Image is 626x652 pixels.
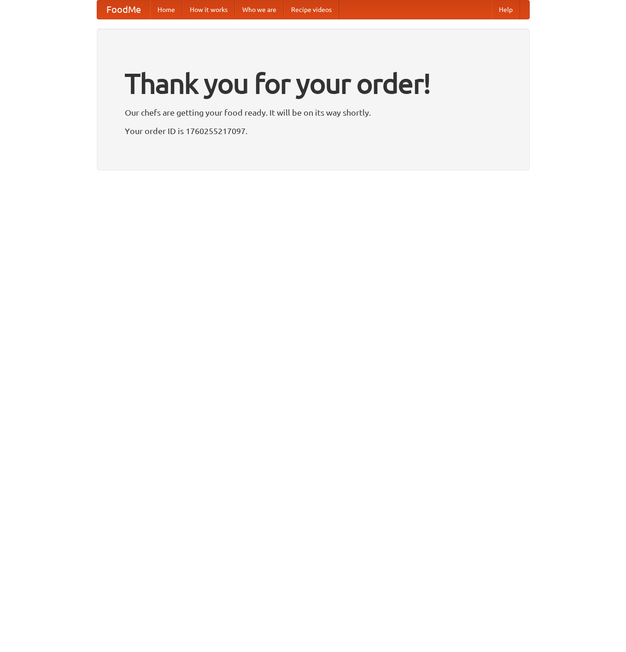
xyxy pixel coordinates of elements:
h1: Thank you for your order! [125,61,502,106]
a: Who we are [235,0,284,19]
a: Home [150,0,182,19]
a: How it works [182,0,235,19]
a: FoodMe [97,0,150,19]
a: Help [491,0,520,19]
p: Your order ID is 1760255217097. [125,124,502,138]
p: Our chefs are getting your food ready. It will be on its way shortly. [125,106,502,119]
a: Recipe videos [284,0,339,19]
